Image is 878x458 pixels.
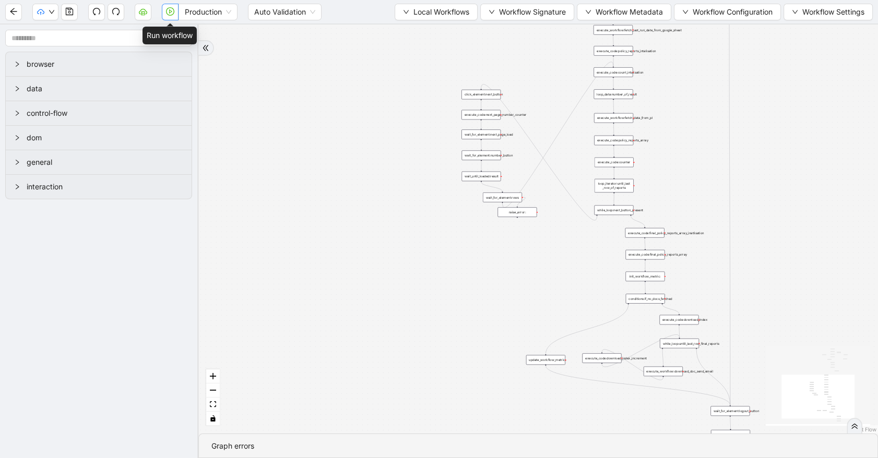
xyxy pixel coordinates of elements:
[461,110,501,120] div: execute_code:next_page_number_counter
[497,207,537,217] div: raise_error:plus-circle
[497,207,537,217] div: raise_error:
[595,158,634,167] div: execute_code:counter
[108,4,124,20] button: redo
[6,77,192,101] div: data
[602,349,663,380] g: Edge from execute_workflow:download_doc_send_email to execute_code:download_index_increment
[461,172,501,182] div: wait_until_loaded:result
[696,349,730,405] g: Edge from while_loop:untill_last_row_final_reports to wait_for_element:logout_button
[483,192,522,202] div: wait_for_element:rows
[594,89,633,99] div: loop_data:number_of_result
[849,426,876,432] a: React Flow attribution
[577,4,671,20] button: downWorkflow Metadata
[65,7,74,16] span: save
[6,175,192,199] div: interaction
[162,4,179,20] button: play-circle
[802,6,864,18] span: Workflow Settings
[585,9,591,15] span: down
[730,417,731,429] g: Edge from wait_for_element:logout_button to click_element:logout_button
[403,9,409,15] span: down
[14,61,20,67] span: right
[594,136,633,146] div: execute_code:policy_reports_array
[6,52,192,76] div: browser
[693,6,773,18] span: Workflow Configuration
[526,355,565,365] div: update_workflow_metric:
[626,294,665,304] div: conditions:if_no_docs_fetched
[14,110,20,116] span: right
[206,369,220,383] button: zoom in
[514,221,521,227] span: plus-circle
[625,228,665,238] div: execute_code:final_policy_reports_array_inatlisation
[461,90,501,100] div: click_element:next_button
[594,113,633,123] div: execute_workflow:fetch_data_from_pl
[6,150,192,174] div: general
[851,423,858,430] span: double-right
[395,4,478,20] button: downLocal Workflows
[14,135,20,141] span: right
[659,315,698,325] div: execute_code:download_index
[784,4,873,20] button: downWorkflow Settings
[710,406,750,416] div: wait_for_element:logout_button
[14,86,20,92] span: right
[489,9,495,15] span: down
[679,326,680,338] g: Edge from execute_code:download_index to while_loop:untill_last_row_final_reports
[185,4,231,20] span: Production
[594,46,633,56] div: execute_code:policy_reports_intalisation
[631,216,645,227] g: Edge from while_loop:next_button_present to execute_code:final_policy_reports_array_inatlisation
[461,129,501,139] div: wait_for_element:next_page_load
[206,397,220,412] button: fit view
[27,181,183,192] span: interaction
[792,9,798,15] span: down
[481,182,502,191] g: Edge from wait_until_loaded:result to wait_for_element:rows
[594,67,633,77] div: execute_code:count_intalisation
[660,339,699,348] div: while_loop:untill_last_row_final_reports
[27,58,183,70] span: browser
[88,4,105,20] button: undo
[502,62,613,208] g: Edge from wait_for_element:rows to execute_code:count_intalisation
[413,6,469,18] span: Local Workflows
[254,4,315,20] span: Auto Validation
[461,150,501,160] div: wait_for_element:number_button
[596,6,663,18] span: Workflow Metadata
[139,7,147,16] span: cloud-server
[211,440,865,452] div: Graph errors
[594,206,633,215] div: while_loop:next_button_present
[480,4,574,20] button: downWorkflow Signature
[602,334,680,367] g: Edge from execute_code:download_index_increment to while_loop:untill_last_row_final_reports
[674,4,781,20] button: downWorkflow Configuration
[682,9,689,15] span: down
[37,8,44,16] span: cloud-upload
[5,4,22,20] button: arrow-left
[206,412,220,426] button: toggle interactivity
[206,383,220,397] button: zoom out
[27,83,183,94] span: data
[14,184,20,190] span: right
[481,85,597,221] g: Edge from while_loop:next_button_present to click_element:next_button
[545,304,628,354] g: Edge from conditions:if_no_docs_fetched to update_workflow_metric:
[112,7,120,16] span: redo
[545,366,730,405] g: Edge from update_workflow_metric: to wait_for_element:logout_button
[92,7,101,16] span: undo
[14,159,20,165] span: right
[582,353,621,363] div: execute_code:download_index_increment
[594,25,633,35] div: execute_workflow:fetch_last_run_date_from_google_sheet
[32,4,58,20] button: cloud-uploaddown
[711,430,750,440] div: click_element:logout_button
[644,367,683,377] div: execute_workflow:download_doc_send_email
[135,4,151,20] button: cloud-server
